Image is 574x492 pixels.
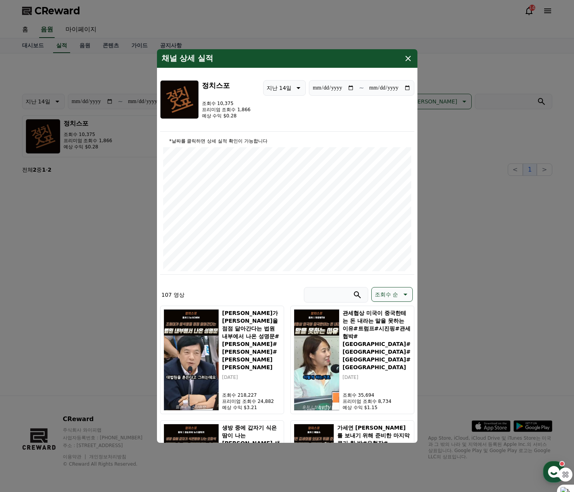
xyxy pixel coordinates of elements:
p: 지난 14일 [267,83,291,93]
p: ~ [359,83,364,93]
button: 지난 14일 [263,80,306,96]
img: 정치스포 [160,80,199,119]
p: 조회수 35,694 [343,392,411,398]
p: 프리미엄 조회수 1,866 [202,107,251,113]
span: 홈 [24,257,29,263]
p: 조회수 순 [375,289,398,300]
h5: 관세협상 미국이 중국한테는 돈 내라는 말을 못하는 이유#트럼프#시진핑#관세협박#[GEOGRAPHIC_DATA]#[GEOGRAPHIC_DATA]#[GEOGRAPHIC_DATA]... [343,309,411,371]
span: 대화 [71,258,80,264]
p: [DATE] [222,374,280,380]
a: 대화 [51,246,100,265]
p: 프리미엄 조회수 8,734 [343,398,411,404]
h5: [PERSON_NAME]가 [PERSON_NAME]을 점점 닮아간다는 법원 내부에서 나온 성명문#[PERSON_NAME]#[PERSON_NAME]#[PERSON_NAME][P... [222,309,280,371]
h5: 가세연 [PERSON_NAME]를 보내기 위해 준비한 마지막 큰거 한 방#은현장#[PERSON_NAME]의#장사의[DEMOGRAPHIC_DATA]#매불쇼#[PERSON_NAME] [337,424,411,478]
p: 예상 수익 $3.21 [222,404,280,411]
div: modal [157,49,417,443]
p: 107 영상 [162,291,184,299]
p: 프리미엄 조회수 24,882 [222,398,280,404]
a: 설정 [100,246,149,265]
h4: 채널 상세 실적 [162,54,214,63]
button: 관세협상 미국이 중국한테는 돈 내라는 말을 못하는 이유#트럼프#시진핑#관세협박#미국#중국#한국#일본 관세협상 미국이 중국한테는 돈 내라는 말을 못하는 이유#트럼프#시진핑#관세... [290,306,414,414]
span: 설정 [120,257,129,263]
p: 예상 수익 $0.28 [202,113,251,119]
a: 홈 [2,246,51,265]
p: 조회수 218,227 [222,392,280,398]
h5: 생방 중에 갑자기 식은땀이 나는 [PERSON_NAME] 생방송 중 위기의 순간 #[PERSON_NAME] #[PERSON_NAME] #[PERSON_NAME] #뉴스앞차기 [222,424,280,486]
p: 예상 수익 $1.15 [343,404,411,411]
button: 조회수 순 [371,287,412,302]
img: 조희대가 윤석열을 점점 닮아간다는 법원 내부에서 나온 성명문#윤석열#조희대#이성윤의원 [164,309,219,411]
p: [DATE] [343,374,411,380]
button: 조희대가 윤석열을 점점 닮아간다는 법원 내부에서 나온 성명문#윤석열#조희대#이성윤의원 [PERSON_NAME]가 [PERSON_NAME]을 점점 닮아간다는 법원 내부에서 나온... [160,306,284,414]
p: *날짜를 클릭하면 상세 실적 확인이 가능합니다 [163,138,411,144]
img: 관세협상 미국이 중국한테는 돈 내라는 말을 못하는 이유#트럼프#시진핑#관세협박#미국#중국#한국#일본 [294,309,340,411]
p: 조회수 10,375 [202,100,251,107]
h3: 정치스포 [202,80,251,91]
